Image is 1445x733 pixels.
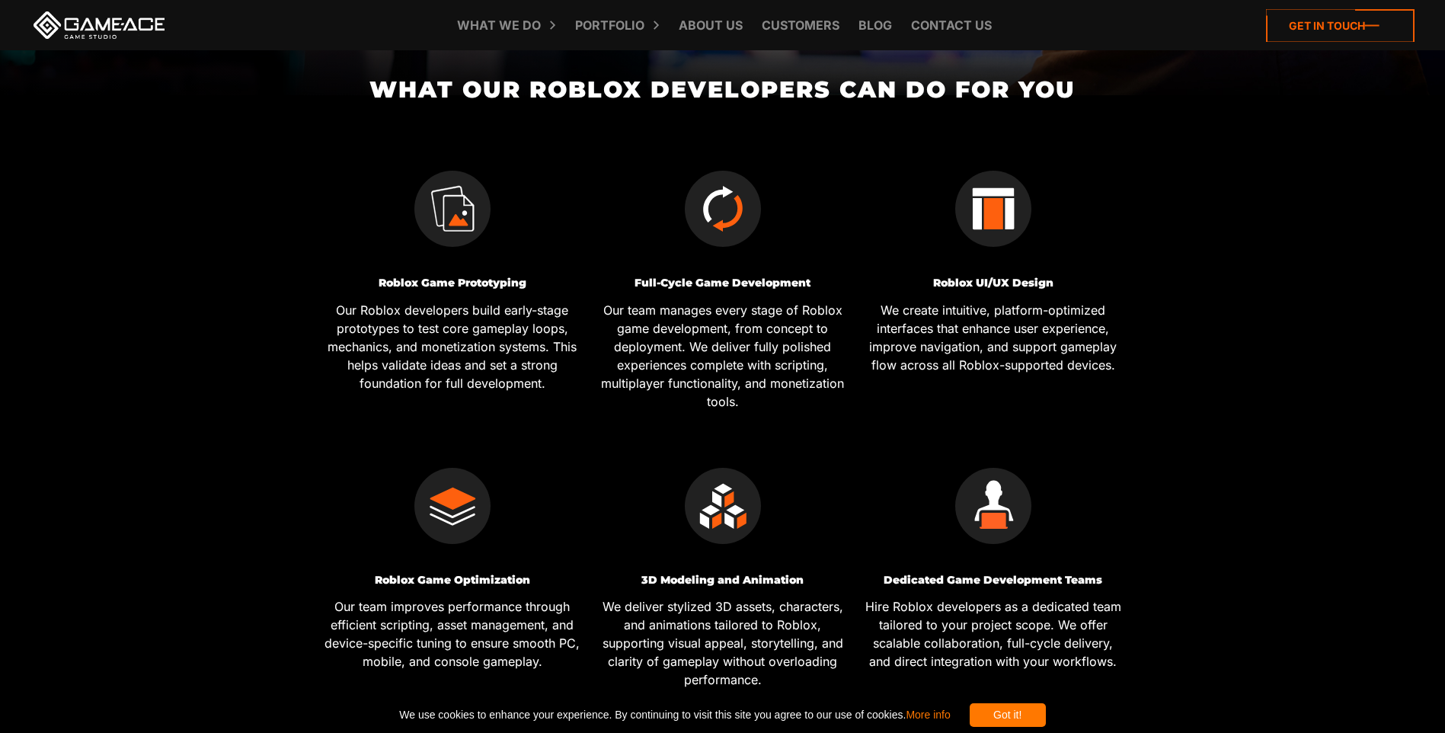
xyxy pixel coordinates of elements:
h3: Roblox Game Optimization [323,575,582,586]
h3: 3D Modeling and Animation [593,575,852,586]
a: Get in touch [1266,9,1415,42]
img: 2d 3d game development icon [685,468,761,544]
p: Our Roblox developers build early-stage prototypes to test core gameplay loops, mechanics, and mo... [323,301,582,392]
a: More info [906,709,950,721]
p: Our team improves performance through efficient scripting, asset management, and device-specific ... [323,597,582,671]
img: Optimization icon [414,468,491,544]
h3: Roblox Game Prototyping [323,277,582,289]
span: We use cookies to enhance your experience. By continuing to visit this site you agree to our use ... [399,703,950,727]
img: In-house team extension icon [955,468,1031,544]
img: Prototyping icon services [414,171,491,247]
h3: Roblox UI/UX Design [864,277,1123,289]
p: We deliver stylized 3D assets, characters, and animations tailored to Roblox, supporting visual a... [593,597,852,689]
p: Our team manages every stage of Roblox game development, from concept to deployment. We deliver f... [593,301,852,411]
h3: Full-Cycle Game Development [593,277,852,289]
p: We create intuitive, platform-optimized interfaces that enhance user experience, improve navigati... [864,301,1123,374]
img: Ui ux game design icon [955,171,1031,247]
h2: What Our Roblox Developers Can Do for You [317,77,1128,102]
div: Got it! [970,703,1046,727]
h3: Dedicated Game Development Teams [864,575,1123,586]
p: Hire Roblox developers as a dedicated team tailored to your project scope. We offer scalable coll... [864,597,1123,671]
img: Full cycle testing icon [685,171,761,247]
